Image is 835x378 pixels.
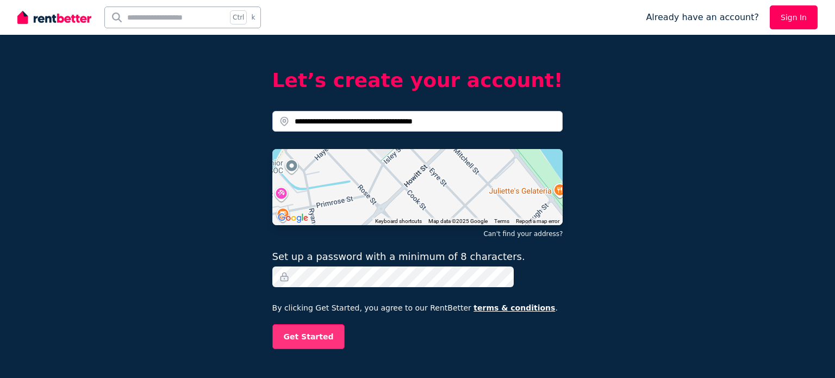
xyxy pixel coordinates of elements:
p: By clicking Get Started, you agree to our RentBetter . [272,302,563,313]
a: Sign In [770,5,818,29]
a: Click to see this area on Google Maps [275,211,311,225]
span: Already have an account? [646,11,759,24]
a: terms & conditions [473,303,555,312]
img: RentBetter [17,9,91,26]
button: Keyboard shortcuts [375,218,422,225]
button: Can't find your address? [483,230,563,238]
img: Google [275,211,311,225]
span: Map data ©2025 Google [428,218,488,224]
span: Ctrl [230,10,247,24]
span: k [251,13,255,22]
button: Get Started [272,324,345,349]
label: Set up a password with a minimum of 8 characters. [272,249,525,264]
a: Terms (opens in new tab) [494,218,509,224]
h2: Let’s create your account! [272,70,563,91]
a: Report a map error [516,218,559,224]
